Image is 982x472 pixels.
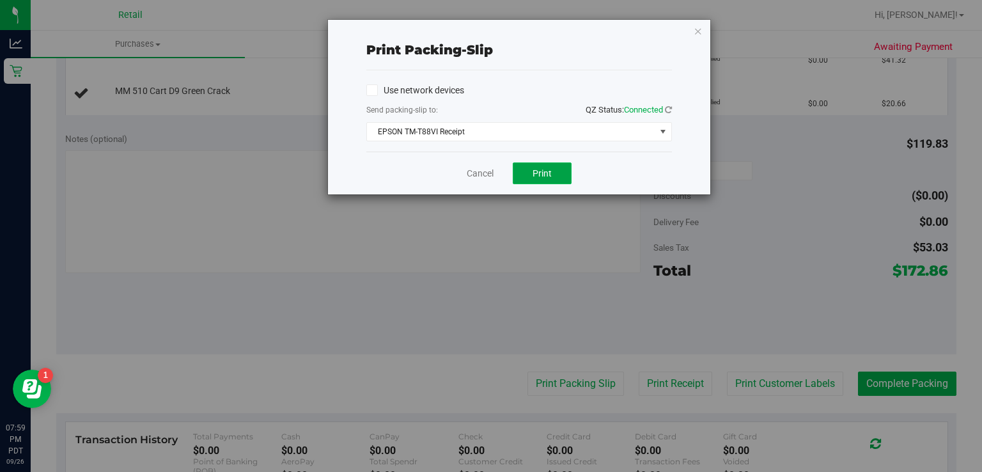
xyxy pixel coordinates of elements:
span: Connected [624,105,663,114]
span: QZ Status: [586,105,672,114]
a: Cancel [467,167,494,180]
iframe: Resource center [13,370,51,408]
span: Print packing-slip [366,42,493,58]
span: Print [533,168,552,178]
label: Send packing-slip to: [366,104,438,116]
span: EPSON TM-T88VI Receipt [367,123,655,141]
label: Use network devices [366,84,464,97]
iframe: Resource center unread badge [38,368,53,383]
span: select [655,123,671,141]
button: Print [513,162,572,184]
